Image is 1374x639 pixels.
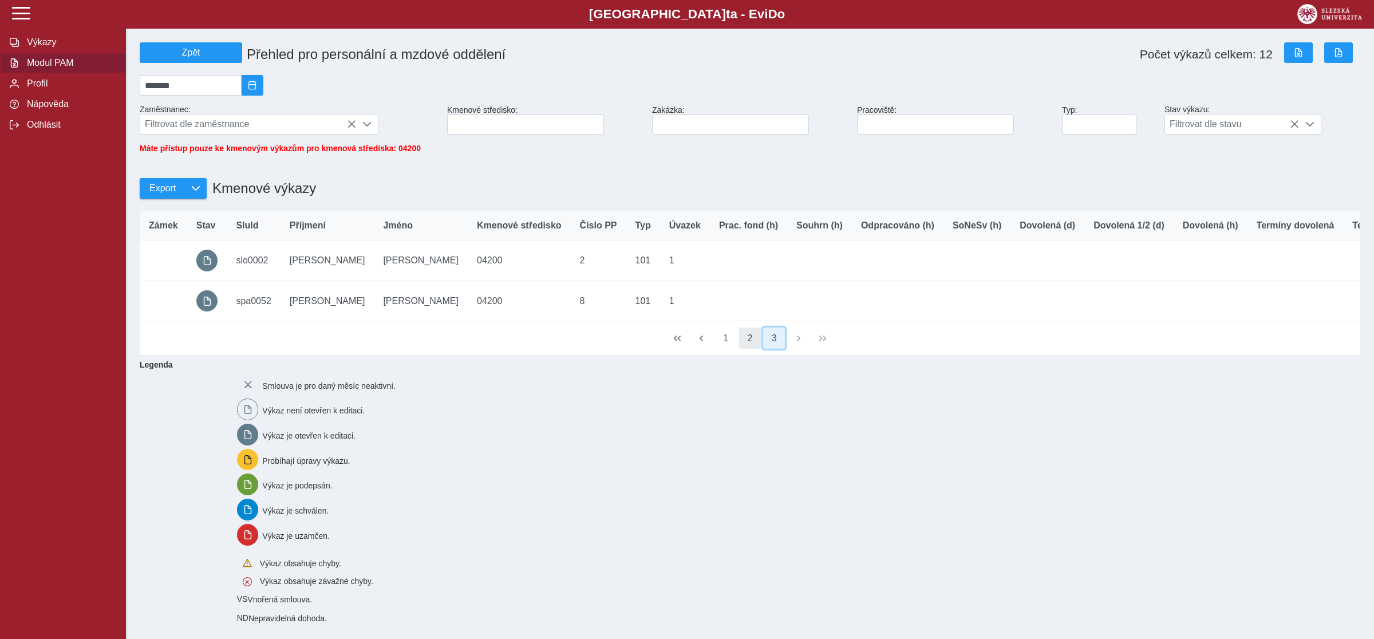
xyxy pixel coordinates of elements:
span: Probíhají úpravy výkazu. [262,456,350,465]
span: Výkaz je uzamčen. [262,531,330,540]
span: Odhlásit [23,120,116,130]
td: spa0052 [227,281,280,321]
span: D [768,7,777,21]
div: Typ: [1057,101,1160,139]
span: t [726,7,730,21]
span: SluId [236,220,258,231]
div: Zaměstnanec: [135,100,443,139]
b: Legenda [135,356,1356,374]
span: Máte přístup pouze ke kmenovým výkazům pro kmenová střediska: 04200 [140,144,421,153]
span: Dovolená (h) [1183,220,1238,231]
span: Výkaz obsahuje závažné chyby. [260,577,373,586]
span: Souhrn (h) [796,220,843,231]
div: Pracoviště: [852,101,1057,139]
button: Export do PDF [1324,42,1353,63]
button: 2 [739,328,761,349]
span: Filtrovat dle zaměstnance [140,115,356,134]
span: Modul PAM [23,58,116,68]
span: Stav [196,220,216,231]
span: Filtrovat dle stavu [1165,115,1299,134]
span: Zámek [149,220,178,231]
span: Výkazy [23,37,116,48]
span: Smlouva vnořená do kmene [237,613,248,622]
span: Výkaz je otevřen k editaci. [262,431,356,440]
td: [PERSON_NAME] [281,240,374,281]
div: Kmenové středisko: [443,101,647,139]
h1: Kmenové výkazy [207,175,316,202]
span: o [777,7,785,21]
span: Počet výkazů celkem: 12 [1140,48,1273,61]
button: Export [140,178,185,199]
span: Profil [23,78,116,89]
span: Prac. fond (h) [719,220,778,231]
b: [GEOGRAPHIC_DATA] a - Evi [34,7,1340,22]
span: Příjmení [290,220,326,231]
td: [PERSON_NAME] [374,240,468,281]
td: 1 [660,281,710,321]
h1: Přehled pro personální a mzdové oddělení [242,42,857,67]
span: Jméno [383,220,413,231]
div: Zakázka: [647,101,852,139]
td: 8 [571,281,626,321]
td: slo0002 [227,240,280,281]
span: Výkaz obsahuje chyby. [260,559,341,568]
td: 101 [626,281,660,321]
span: Odpracováno (h) [861,220,934,231]
span: Nepravidelná dohoda. [248,614,327,624]
td: 101 [626,240,660,281]
span: Číslo PP [580,220,617,231]
span: Typ [635,220,651,231]
span: Výkaz není otevřen k editaci. [262,406,365,415]
span: Export [149,183,176,194]
td: 04200 [468,240,571,281]
button: Zpět [140,42,242,63]
span: Smlouva vnořená do kmene [237,594,248,603]
td: 04200 [468,281,571,321]
button: prázdný [196,290,218,312]
span: Výkaz je podepsán. [262,481,332,490]
span: Zpět [145,48,237,58]
span: Termíny dovolená [1257,220,1334,231]
button: prázdný [196,250,218,271]
div: Stav výkazu: [1160,100,1365,139]
span: Výkaz je schválen. [262,506,329,515]
span: Vnořená smlouva. [247,595,312,604]
img: logo_web_su.png [1297,4,1362,24]
td: [PERSON_NAME] [374,281,468,321]
button: Export do Excelu [1284,42,1313,63]
td: 2 [571,240,626,281]
span: Kmenové středisko [477,220,562,231]
span: Dovolená (d) [1020,220,1075,231]
span: Dovolená 1/2 (d) [1093,220,1164,231]
span: Nápověda [23,99,116,109]
button: 2025/09 [242,75,263,96]
button: 1 [715,328,737,349]
button: 3 [763,328,785,349]
span: SoNeSv (h) [953,220,1001,231]
span: Smlouva je pro daný měsíc neaktivní. [262,381,396,390]
td: 1 [660,240,710,281]
td: [PERSON_NAME] [281,281,374,321]
span: Úvazek [669,220,701,231]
